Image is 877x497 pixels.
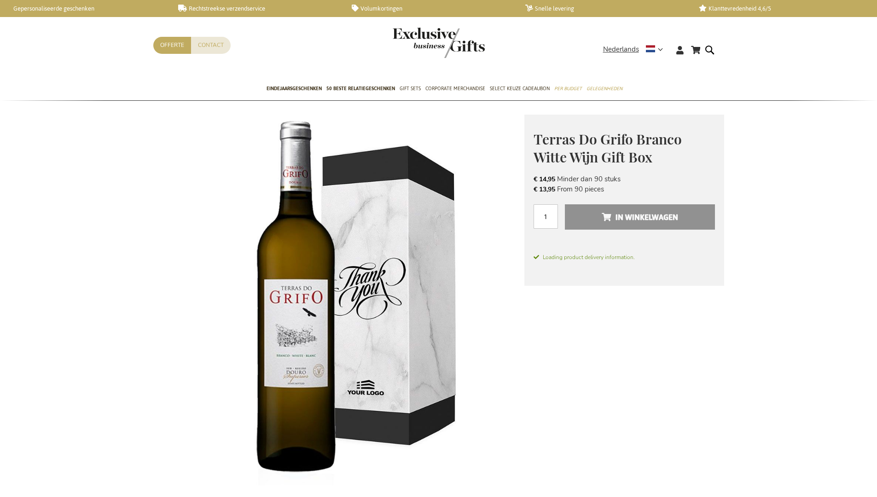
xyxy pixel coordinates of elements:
a: Volumkortingen [352,5,511,12]
span: Gelegenheden [587,84,622,93]
img: Terras Do Grifo Branco White Wine Gift Box [153,115,524,485]
span: Select Keuze Cadeaubon [490,84,550,93]
a: Gepersonaliseerde geschenken [5,5,163,12]
a: Eindejaarsgeschenken [267,78,322,101]
a: Offerte [153,37,191,54]
a: Klanttevredenheid 4,6/5 [699,5,858,12]
li: From 90 pieces [534,184,715,194]
a: Per Budget [554,78,582,101]
img: Exclusive Business gifts logo [393,28,485,58]
li: Minder dan 90 stuks [534,174,715,184]
a: Select Keuze Cadeaubon [490,78,550,101]
a: Gelegenheden [587,78,622,101]
a: Rechtstreekse verzendservice [178,5,337,12]
span: 50 beste relatiegeschenken [326,84,395,93]
a: store logo [393,28,439,58]
a: Contact [191,37,231,54]
span: Nederlands [603,44,639,55]
span: Corporate Merchandise [425,84,485,93]
a: Snelle levering [525,5,684,12]
span: Gift Sets [400,84,421,93]
span: Loading product delivery information. [534,253,715,261]
span: € 13,95 [534,185,555,194]
span: € 14,95 [534,175,555,184]
a: Corporate Merchandise [425,78,485,101]
span: Per Budget [554,84,582,93]
span: Eindejaarsgeschenken [267,84,322,93]
input: Aantal [534,204,558,229]
a: 50 beste relatiegeschenken [326,78,395,101]
a: Gift Sets [400,78,421,101]
span: Terras Do Grifo Branco Witte Wijn Gift Box [534,130,682,166]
